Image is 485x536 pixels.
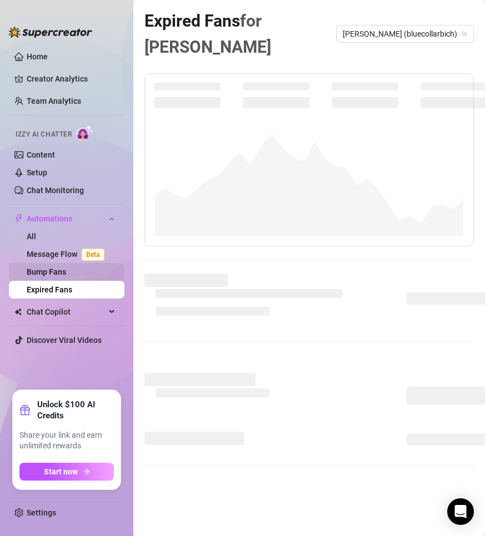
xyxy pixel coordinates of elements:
span: Izzy AI Chatter [16,129,72,140]
button: Start nowarrow-right [19,463,114,481]
span: gift [19,404,31,416]
a: Discover Viral Videos [27,336,102,345]
span: Britt (bluecollarbich) [343,26,467,42]
img: logo-BBDzfeDw.svg [9,27,92,38]
a: Setup [27,168,47,177]
a: All [27,232,36,241]
img: AI Chatter [76,125,93,141]
span: Beta [82,249,104,261]
a: Message FlowBeta [27,250,109,259]
strong: Unlock $100 AI Credits [37,399,114,421]
a: Creator Analytics [27,70,116,88]
span: team [461,31,468,37]
a: Expired Fans [27,285,72,294]
span: Start now [44,467,78,476]
a: Settings [27,508,56,517]
span: thunderbolt [14,214,23,223]
a: Content [27,150,55,159]
a: Team Analytics [27,97,81,105]
span: arrow-right [82,468,90,476]
a: Home [27,52,48,61]
img: Chat Copilot [14,308,22,316]
span: Automations [27,210,106,227]
div: Open Intercom Messenger [447,498,474,525]
span: Share your link and earn unlimited rewards [19,430,114,452]
a: Bump Fans [27,267,66,276]
span: Chat Copilot [27,303,106,321]
a: Chat Monitoring [27,186,84,195]
article: Expired Fans [144,8,336,60]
